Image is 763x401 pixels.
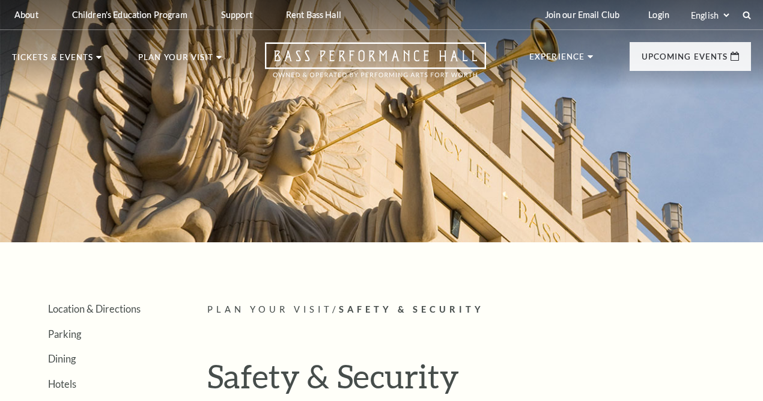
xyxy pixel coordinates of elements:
p: Plan Your Visit [138,54,213,68]
a: Parking [48,328,81,340]
select: Select: [689,10,731,21]
p: Support [221,10,252,20]
span: Safety & Security [339,304,484,314]
p: Children's Education Program [72,10,187,20]
p: Upcoming Events [642,53,728,67]
a: Location & Directions [48,303,141,314]
p: Experience [529,53,585,67]
p: Rent Bass Hall [286,10,341,20]
p: About [14,10,38,20]
p: Tickets & Events [12,54,93,68]
span: Plan Your Visit [207,304,332,314]
a: Dining [48,353,76,364]
p: / [207,302,751,317]
a: Hotels [48,378,76,390]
